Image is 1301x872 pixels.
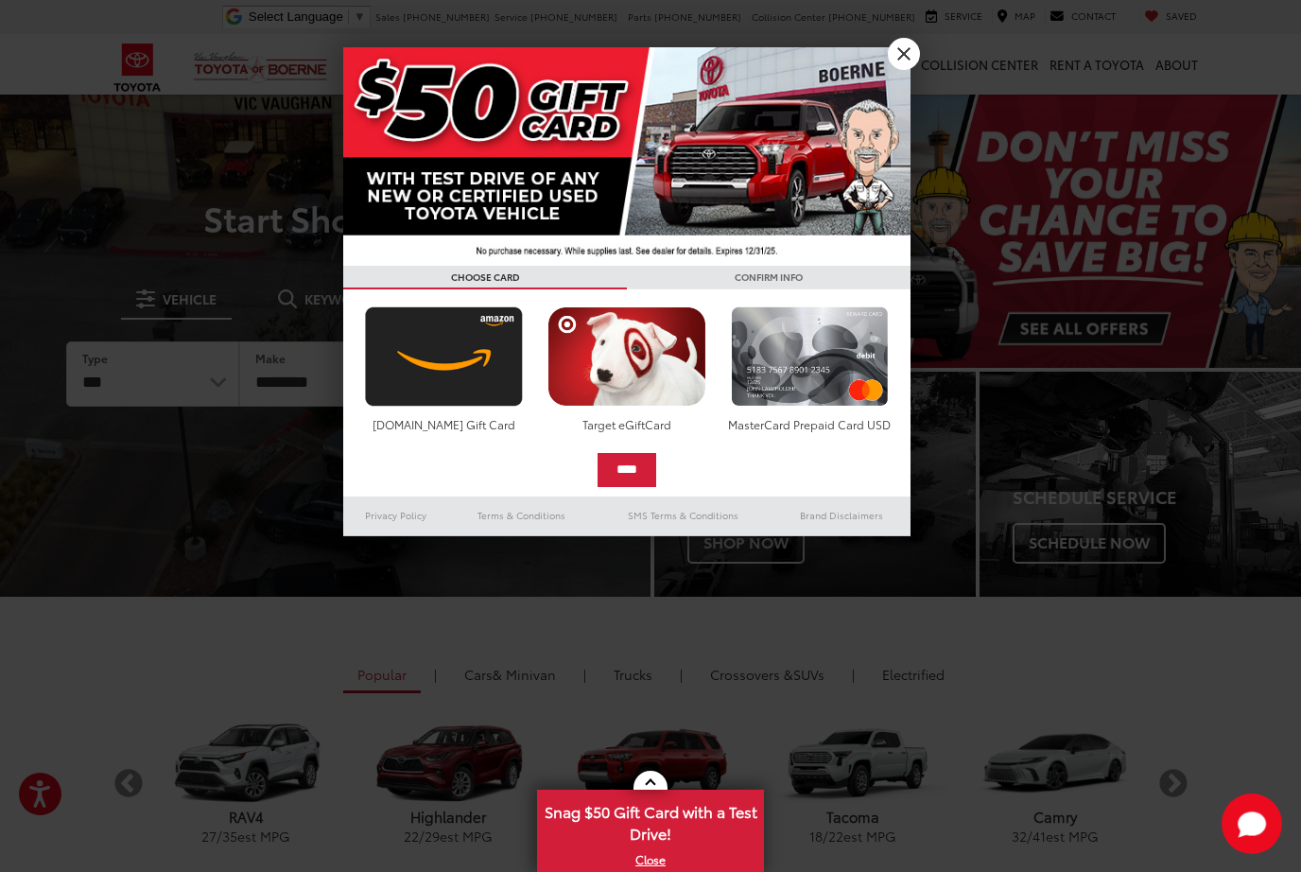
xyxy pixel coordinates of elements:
button: Toggle Chat Window [1222,794,1282,854]
svg: Start Chat [1222,794,1282,854]
div: [DOMAIN_NAME] Gift Card [360,416,528,432]
div: MasterCard Prepaid Card USD [726,416,893,432]
a: SMS Terms & Conditions [594,504,772,527]
a: Brand Disclaimers [772,504,911,527]
h3: CONFIRM INFO [627,266,911,289]
img: targetcard.png [543,306,710,407]
img: amazoncard.png [360,306,528,407]
span: Snag $50 Gift Card with a Test Drive! [539,792,762,849]
div: Target eGiftCard [543,416,710,432]
img: 42635_top_851395.jpg [343,47,911,266]
img: mastercard.png [726,306,893,407]
a: Terms & Conditions [449,504,594,527]
h3: CHOOSE CARD [343,266,627,289]
a: Privacy Policy [343,504,449,527]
